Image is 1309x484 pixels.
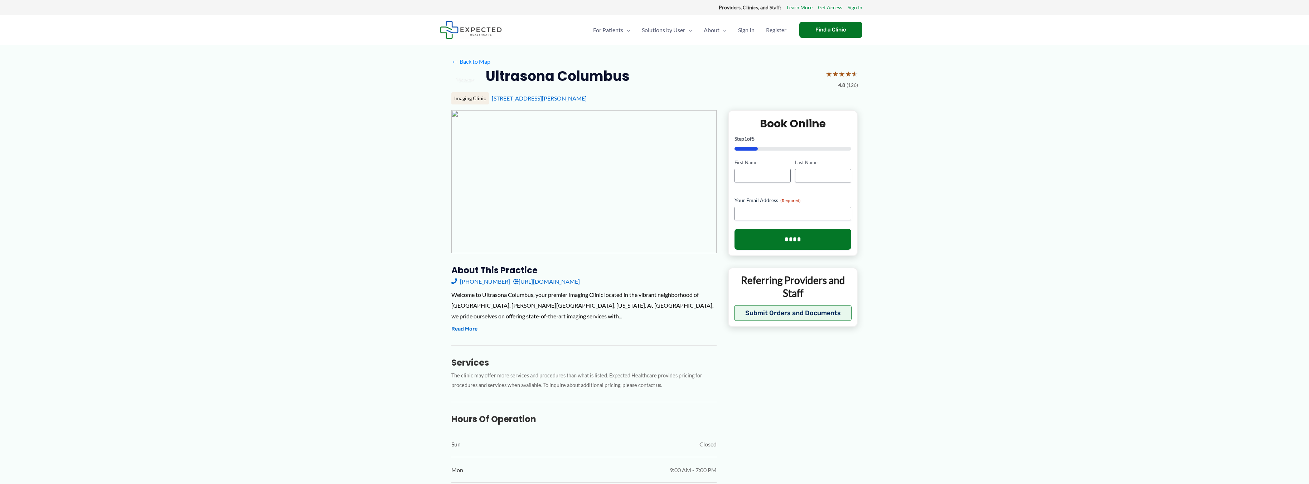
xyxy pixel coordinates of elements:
span: About [704,18,719,43]
label: Your Email Address [735,197,852,204]
p: Step of [735,136,852,141]
span: Solutions by User [642,18,685,43]
span: Register [766,18,786,43]
span: ★ [852,67,858,80]
h3: About this practice [451,265,717,276]
h2: Ultrasona Columbus [486,67,630,85]
a: [URL][DOMAIN_NAME] [513,276,580,287]
a: [PHONE_NUMBER] [451,276,510,287]
span: For Patients [593,18,623,43]
h3: Hours of Operation [451,414,717,425]
label: First Name [735,159,791,166]
strong: Providers, Clinics, and Staff: [719,4,781,10]
nav: Primary Site Navigation [587,18,792,43]
a: Find a Clinic [799,22,862,38]
h2: Book Online [735,117,852,131]
span: (126) [847,80,858,90]
span: Menu Toggle [623,18,630,43]
span: 9:00 AM - 7:00 PM [670,465,717,475]
a: For PatientsMenu Toggle [587,18,636,43]
span: ★ [832,67,839,80]
span: Closed [699,439,717,450]
img: Expected Healthcare Logo - side, dark font, small [440,21,502,39]
div: Imaging Clinic [451,92,489,104]
button: Submit Orders and Documents [734,305,852,321]
div: Welcome to Ultrasona Columbus, your premier Imaging Clinic located in the vibrant neighborhood of... [451,289,717,321]
span: 5 [752,136,755,142]
label: Last Name [795,159,851,166]
a: Register [760,18,792,43]
span: ★ [826,67,832,80]
a: Solutions by UserMenu Toggle [636,18,698,43]
a: Sign In [732,18,760,43]
a: AboutMenu Toggle [698,18,732,43]
span: ★ [845,67,852,80]
span: (Required) [780,198,801,203]
p: The clinic may offer more services and procedures than what is listed. Expected Healthcare provid... [451,371,717,390]
span: ★ [839,67,845,80]
span: Menu Toggle [685,18,692,43]
h3: Services [451,357,717,368]
a: Get Access [818,3,842,12]
a: Learn More [787,3,813,12]
span: Sign In [738,18,755,43]
p: Referring Providers and Staff [734,274,852,300]
button: Read More [451,325,477,333]
a: Sign In [848,3,862,12]
a: ←Back to Map [451,56,490,67]
span: 4.8 [838,80,845,90]
span: Sun [451,439,461,450]
span: Mon [451,465,463,475]
span: ← [451,58,458,65]
span: Menu Toggle [719,18,727,43]
a: [STREET_ADDRESS][PERSON_NAME] [492,95,587,102]
span: 1 [744,136,747,142]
